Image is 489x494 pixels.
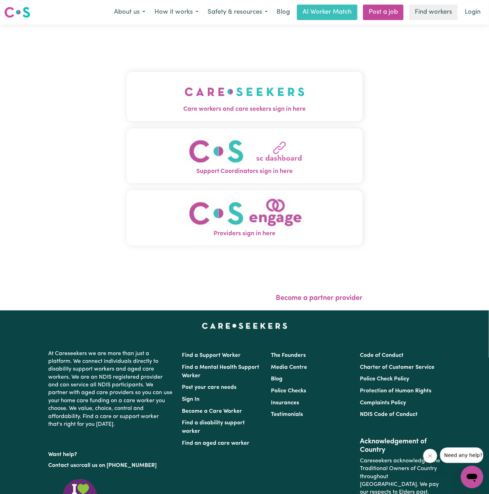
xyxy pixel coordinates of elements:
a: Testimonials [271,412,303,417]
a: Post your care needs [182,385,236,390]
img: Careseekers logo [4,6,30,19]
h2: Acknowledgement of Country [360,437,441,454]
p: or [48,459,173,472]
a: Contact us [48,463,76,468]
a: Blog [272,5,294,20]
button: How it works [150,5,203,20]
a: Police Check Policy [360,376,409,382]
button: Support Coordinators sign in here [127,128,363,184]
span: Support Coordinators sign in here [127,167,363,176]
a: Police Checks [271,388,306,394]
a: NDIS Code of Conduct [360,412,418,417]
a: Charter of Customer Service [360,365,435,370]
a: The Founders [271,353,306,358]
a: Become a Care Worker [182,409,242,414]
span: Providers sign in here [127,229,363,238]
a: Find a Support Worker [182,353,241,358]
button: Care workers and care seekers sign in here [127,72,363,121]
a: Find workers [409,5,458,20]
iframe: Message from company [440,448,483,463]
a: Code of Conduct [360,353,404,358]
span: Care workers and care seekers sign in here [127,105,363,114]
button: Safety & resources [203,5,272,20]
a: AI Worker Match [297,5,357,20]
button: About us [109,5,150,20]
p: Want help? [48,448,173,458]
a: Find a disability support worker [182,420,245,434]
a: Blog [271,376,282,382]
a: Protection of Human Rights [360,388,432,394]
p: At Careseekers we are more than just a platform. We connect individuals directly to disability su... [48,347,173,431]
a: Find a Mental Health Support Worker [182,365,259,379]
a: Insurances [271,400,299,406]
a: Media Centre [271,365,307,370]
a: Careseekers logo [4,4,30,20]
a: Login [461,5,485,20]
a: Complaints Policy [360,400,406,406]
a: Become a partner provider [276,295,363,302]
a: Find an aged care worker [182,441,249,446]
iframe: Button to launch messaging window [461,466,483,488]
a: Post a job [363,5,404,20]
iframe: Close message [423,449,437,463]
button: Providers sign in here [127,190,363,245]
a: call us on [PHONE_NUMBER] [81,463,157,468]
a: Careseekers home page [202,323,287,329]
a: Sign In [182,397,199,402]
